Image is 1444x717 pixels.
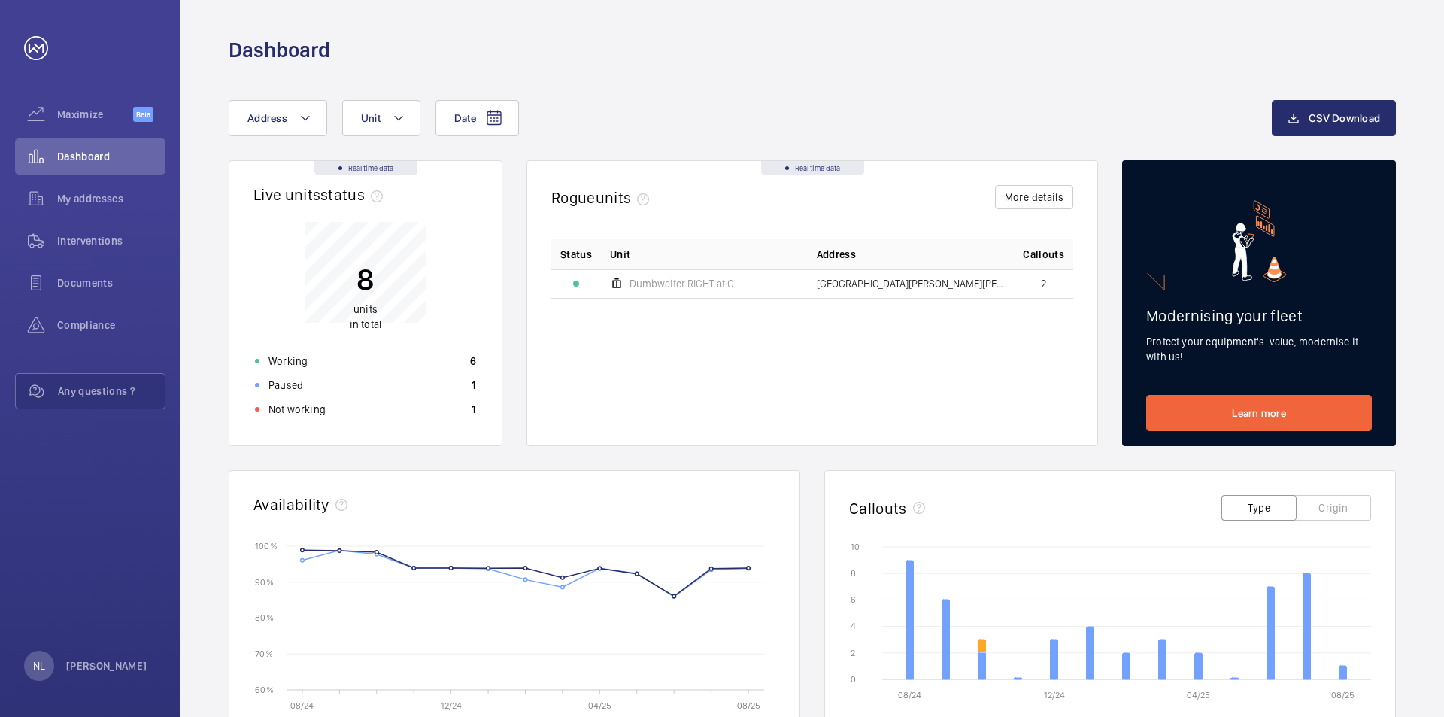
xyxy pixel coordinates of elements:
[57,149,165,164] span: Dashboard
[66,658,147,673] p: [PERSON_NAME]
[350,260,381,298] p: 8
[441,700,462,711] text: 12/24
[255,576,274,587] text: 90 %
[320,185,389,204] span: status
[849,499,907,518] h2: Callouts
[851,568,856,579] text: 8
[435,100,519,136] button: Date
[133,107,153,122] span: Beta
[314,161,417,175] div: Real time data
[1272,100,1396,136] button: CSV Download
[1221,495,1297,521] button: Type
[470,354,476,369] p: 6
[57,191,165,206] span: My addresses
[361,112,381,124] span: Unit
[454,112,476,124] span: Date
[1146,334,1372,364] p: Protect your equipment's value, modernise it with us!
[851,621,856,631] text: 4
[588,700,611,711] text: 04/25
[898,690,921,700] text: 08/24
[629,278,734,289] span: Dumbwaiter RIGHT at G
[472,378,476,393] p: 1
[551,188,655,207] h2: Rogue
[1296,495,1371,521] button: Origin
[255,684,274,694] text: 60 %
[342,100,420,136] button: Unit
[229,36,330,64] h1: Dashboard
[1232,200,1287,282] img: marketing-card.svg
[995,185,1073,209] button: More details
[1331,690,1355,700] text: 08/25
[57,275,165,290] span: Documents
[255,649,273,659] text: 70 %
[268,378,303,393] p: Paused
[737,700,760,711] text: 08/25
[817,247,856,262] span: Address
[1146,395,1372,431] a: Learn more
[610,247,630,262] span: Unit
[255,612,274,623] text: 80 %
[1023,247,1064,262] span: Callouts
[560,247,592,262] p: Status
[229,100,327,136] button: Address
[290,700,314,711] text: 08/24
[1041,278,1047,289] span: 2
[472,402,476,417] p: 1
[33,658,45,673] p: NL
[268,354,308,369] p: Working
[851,648,855,658] text: 2
[253,495,329,514] h2: Availability
[1146,306,1372,325] h2: Modernising your fleet
[1187,690,1210,700] text: 04/25
[247,112,287,124] span: Address
[851,674,856,685] text: 0
[353,303,378,315] span: units
[58,384,165,399] span: Any questions ?
[1044,690,1065,700] text: 12/24
[57,107,133,122] span: Maximize
[851,542,860,552] text: 10
[57,317,165,333] span: Compliance
[255,540,278,551] text: 100 %
[851,594,856,605] text: 6
[1309,112,1380,124] span: CSV Download
[57,233,165,248] span: Interventions
[253,185,389,204] h2: Live units
[350,302,381,332] p: in total
[761,161,864,175] div: Real time data
[817,278,1006,289] span: [GEOGRAPHIC_DATA][PERSON_NAME][PERSON_NAME] - [PERSON_NAME][GEOGRAPHIC_DATA][PERSON_NAME],
[268,402,326,417] p: Not working
[596,188,656,207] span: units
